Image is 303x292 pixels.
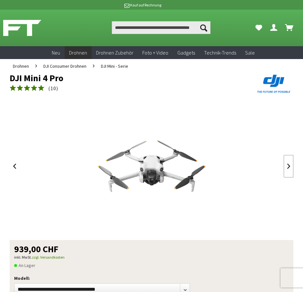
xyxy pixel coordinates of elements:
span: Sale [245,49,255,56]
a: Gadgets [173,46,200,59]
input: Produkt, Marke, Kategorie, EAN, Artikelnummer… [112,21,210,34]
span: Drohnen Zubehör [96,49,133,56]
a: zzgl. Versandkosten [32,255,65,260]
img: DJI [255,73,293,94]
h1: DJI Mini 4 Pro [10,73,236,83]
a: DJI Consumer Drohnen [40,59,90,73]
p: inkl. MwSt. [14,253,289,261]
span: An Lager [14,262,35,269]
span: ( ) [48,85,58,91]
a: Dein Konto [268,21,281,34]
span: 939,00 CHF [14,245,58,253]
a: Sale [241,46,259,59]
a: DJI Mini - Serie [98,59,131,73]
a: Foto + Video [138,46,173,59]
img: Shop Futuretrends - zur Startseite wechseln [3,20,41,36]
span: 10 [50,85,56,91]
span: Technik-Trends [204,49,236,56]
a: Drohnen Zubehör [92,46,138,59]
p: Modell: [14,274,234,282]
a: Drohnen [65,46,92,59]
button: Suchen [197,21,210,34]
span: DJI Mini - Serie [101,63,128,69]
a: Neu [47,46,65,59]
a: Technik-Trends [200,46,241,59]
span: Drohnen [13,63,29,69]
span: DJI Consumer Drohnen [43,63,86,69]
span: Gadgets [177,49,195,56]
a: Warenkorb [283,21,296,34]
a: (10) [10,84,58,92]
span: Neu [52,49,60,56]
a: Drohnen [10,59,32,73]
span: Foto + Video [142,49,168,56]
a: Meine Favoriten [252,21,265,34]
span: Drohnen [69,49,87,56]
